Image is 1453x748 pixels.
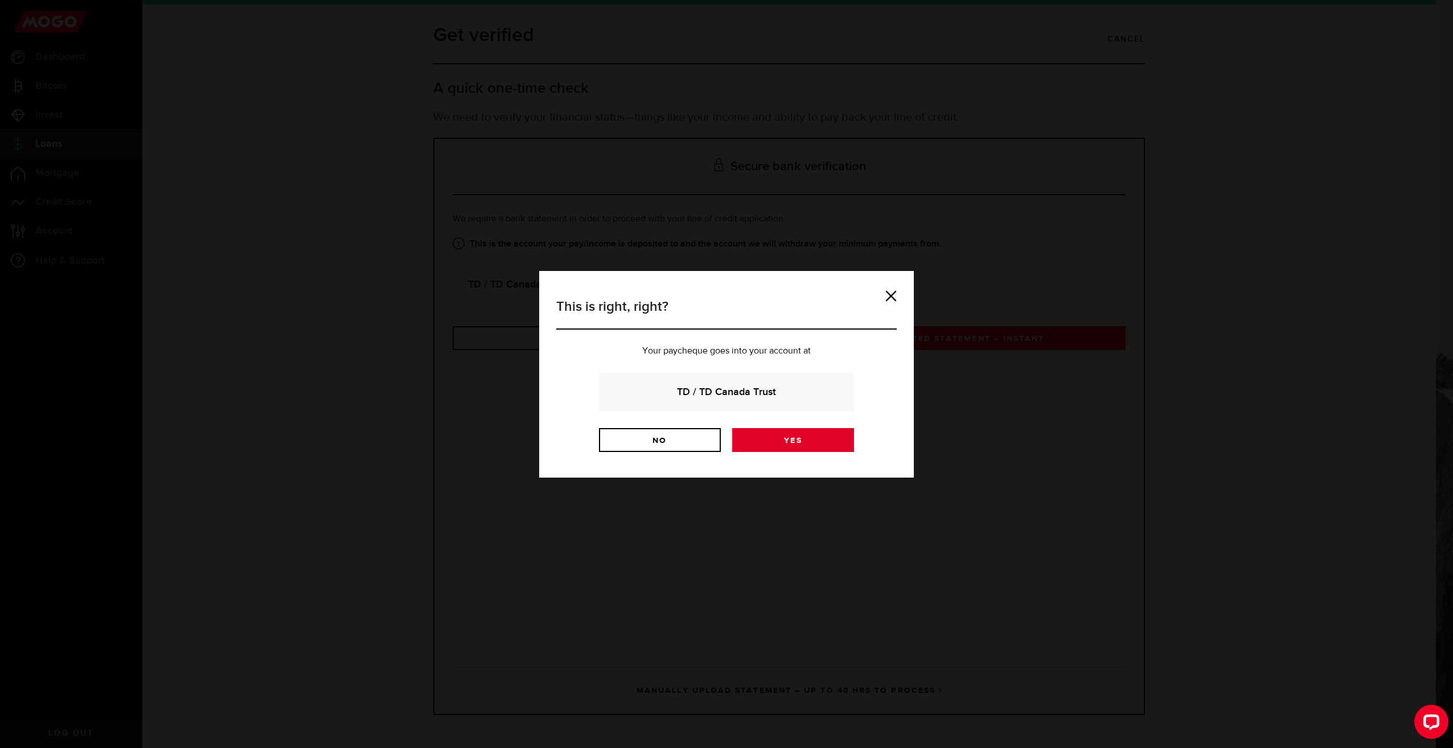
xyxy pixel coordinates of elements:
a: No [599,428,721,452]
strong: TD / TD Canada Trust [614,384,839,400]
iframe: LiveChat chat widget [1405,700,1453,748]
h3: This is right, right? [556,297,897,330]
a: Yes [732,428,854,452]
p: Your paycheque goes into your account at [556,347,897,356]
